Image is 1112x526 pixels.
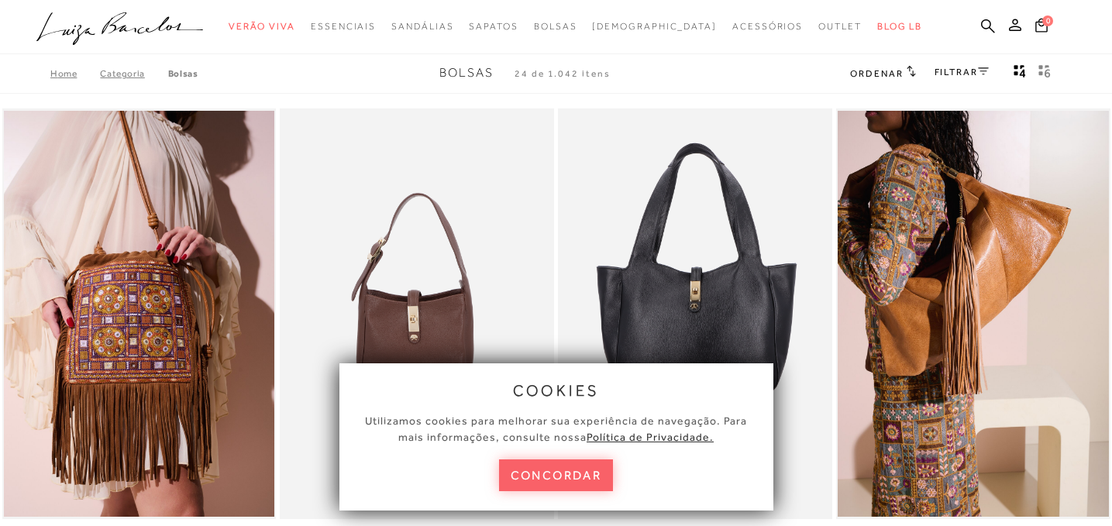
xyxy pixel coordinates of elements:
a: noSubCategoriesText [592,12,717,41]
span: cookies [513,382,600,399]
a: BOLSA MÉDIA CARAMELO EM COURO COM APLICAÇÃO DE FRANJAS E ALÇA TRAMADA BOLSA MÉDIA CARAMELO EM COU... [838,111,1109,517]
span: Bolsas [534,21,577,32]
a: Política de Privacidade. [587,431,714,443]
span: Outlet [818,21,862,32]
span: BLOG LB [877,21,922,32]
span: Essenciais [311,21,376,32]
img: BOLSA PEQUENA EM COURO CAFÉ COM FECHO DOURADO E ALÇA REGULÁVEL [281,111,553,517]
a: noSubCategoriesText [534,12,577,41]
button: concordar [499,459,614,491]
button: gridText6Desc [1034,64,1055,84]
span: Acessórios [732,21,803,32]
span: Utilizamos cookies para melhorar sua experiência de navegação. Para mais informações, consulte nossa [365,414,747,443]
a: Categoria [100,68,167,79]
span: [DEMOGRAPHIC_DATA] [592,21,717,32]
span: Bolsas [439,66,494,80]
a: noSubCategoriesText [818,12,862,41]
a: Bolsas [168,68,198,79]
img: BOLSA MÉDIA EM COURO PRETO COM FECHO DOURADO [559,111,831,517]
a: noSubCategoriesText [469,12,518,41]
a: BOLSA PEQUENA EM COURO CAFÉ COM FECHO DOURADO E ALÇA REGULÁVEL BOLSA PEQUENA EM COURO CAFÉ COM FE... [281,111,553,517]
span: Verão Viva [229,21,295,32]
a: BOLSA MÉDIA EM COURO PRETO COM FECHO DOURADO BOLSA MÉDIA EM COURO PRETO COM FECHO DOURADO [559,111,831,517]
a: noSubCategoriesText [391,12,453,41]
a: FILTRAR [935,67,989,77]
a: BOLSA PEQUENA EM CAMURÇA CARAMELO COM BORDADO E FRANJAS BOLSA PEQUENA EM CAMURÇA CARAMELO COM BOR... [4,111,275,517]
img: BOLSA MÉDIA CARAMELO EM COURO COM APLICAÇÃO DE FRANJAS E ALÇA TRAMADA [838,111,1109,517]
span: Sandálias [391,21,453,32]
a: noSubCategoriesText [311,12,376,41]
a: noSubCategoriesText [732,12,803,41]
span: Ordenar [850,68,903,79]
span: 0 [1042,15,1053,26]
button: Mostrar 4 produtos por linha [1009,64,1031,84]
img: BOLSA PEQUENA EM CAMURÇA CARAMELO COM BORDADO E FRANJAS [4,111,275,517]
button: 0 [1031,17,1052,38]
a: Home [50,68,100,79]
span: 24 de 1.042 itens [515,68,611,79]
a: noSubCategoriesText [229,12,295,41]
a: BLOG LB [877,12,922,41]
span: Sapatos [469,21,518,32]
